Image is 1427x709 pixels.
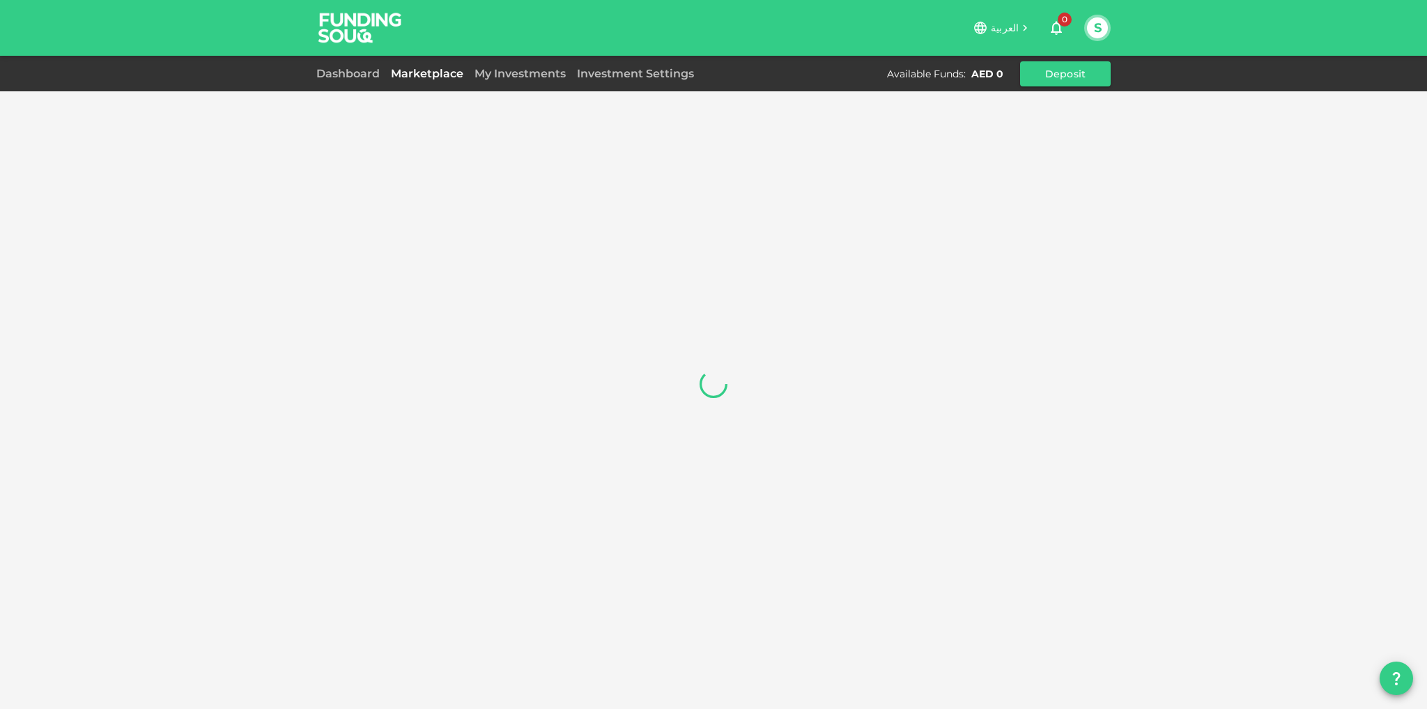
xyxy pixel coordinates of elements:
div: AED 0 [971,67,1003,81]
a: Marketplace [385,67,469,80]
a: Dashboard [316,67,385,80]
span: العربية [991,22,1019,34]
button: Deposit [1020,61,1111,86]
a: My Investments [469,67,571,80]
a: Investment Settings [571,67,700,80]
button: 0 [1042,14,1070,42]
button: question [1380,662,1413,695]
span: 0 [1058,13,1072,26]
button: S [1087,17,1108,38]
div: Available Funds : [887,67,966,81]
